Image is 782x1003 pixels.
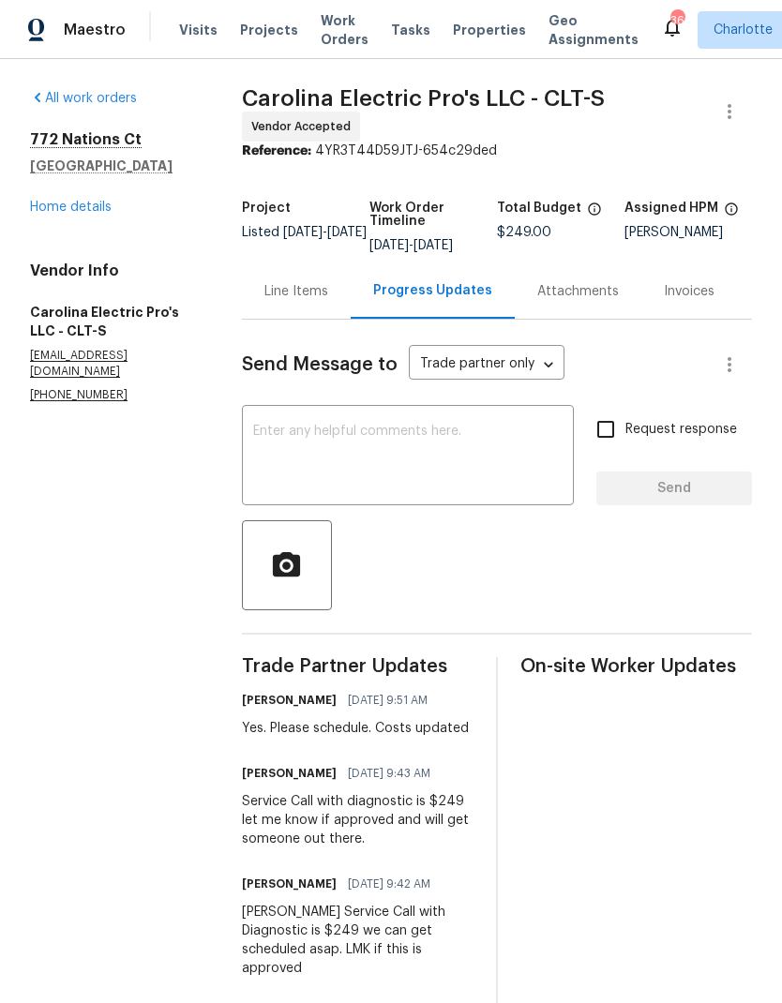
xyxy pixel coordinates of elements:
[64,21,126,39] span: Maestro
[664,282,714,301] div: Invoices
[242,226,367,239] span: Listed
[240,21,298,39] span: Projects
[453,21,526,39] span: Properties
[520,657,752,676] span: On-site Worker Updates
[242,691,337,710] h6: [PERSON_NAME]
[587,202,602,226] span: The total cost of line items that have been proposed by Opendoor. This sum includes line items th...
[348,875,430,893] span: [DATE] 9:42 AM
[242,142,752,160] div: 4YR3T44D59JTJ-654c29ded
[30,303,197,340] h5: Carolina Electric Pro's LLC - CLT-S
[497,202,581,215] h5: Total Budget
[283,226,323,239] span: [DATE]
[327,226,367,239] span: [DATE]
[348,691,428,710] span: [DATE] 9:51 AM
[30,262,197,280] h4: Vendor Info
[537,282,619,301] div: Attachments
[30,92,137,105] a: All work orders
[624,226,752,239] div: [PERSON_NAME]
[391,23,430,37] span: Tasks
[283,226,367,239] span: -
[242,144,311,157] b: Reference:
[242,202,291,215] h5: Project
[242,903,474,978] div: [PERSON_NAME] Service Call with Diagnostic is $249 we can get scheduled asap. LMK if this is appr...
[414,239,453,252] span: [DATE]
[242,764,337,783] h6: [PERSON_NAME]
[549,11,639,49] span: Geo Assignments
[30,201,112,214] a: Home details
[369,239,409,252] span: [DATE]
[242,355,398,374] span: Send Message to
[251,117,358,136] span: Vendor Accepted
[670,11,684,30] div: 36
[321,11,368,49] span: Work Orders
[724,202,739,226] span: The hpm assigned to this work order.
[497,226,551,239] span: $249.00
[179,21,218,39] span: Visits
[242,875,337,893] h6: [PERSON_NAME]
[369,202,497,228] h5: Work Order Timeline
[242,719,469,738] div: Yes. Please schedule. Costs updated
[348,764,430,783] span: [DATE] 9:43 AM
[242,792,474,848] div: Service Call with diagnostic is $249 let me know if approved and will get someone out there.
[714,21,773,39] span: Charlotte
[373,281,492,300] div: Progress Updates
[625,420,737,440] span: Request response
[242,657,474,676] span: Trade Partner Updates
[264,282,328,301] div: Line Items
[242,87,605,110] span: Carolina Electric Pro's LLC - CLT-S
[624,202,718,215] h5: Assigned HPM
[369,239,453,252] span: -
[409,350,564,381] div: Trade partner only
